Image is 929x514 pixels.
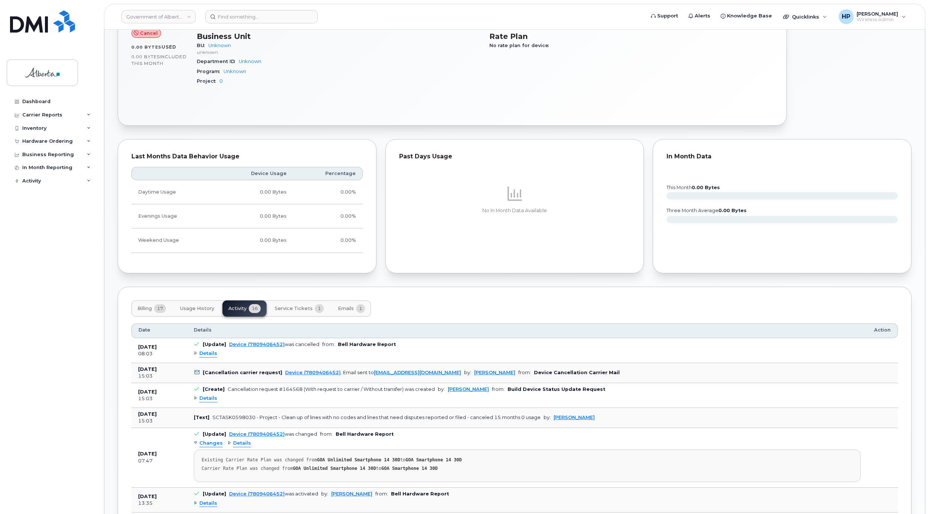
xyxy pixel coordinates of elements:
[138,451,157,457] b: [DATE]
[131,204,363,228] tr: Weekdays from 6:00pm to 8:00am
[131,45,162,50] span: 0.00 Bytes
[657,12,678,20] span: Support
[137,306,152,312] span: Billing
[842,12,850,21] span: HP
[727,12,772,20] span: Knowledge Base
[131,180,216,204] td: Daytime Usage
[219,78,223,84] a: 0
[154,304,166,313] span: 17
[666,208,747,213] text: three month average
[338,306,354,312] span: Emails
[131,153,363,160] div: Last Months Data Behavior Usage
[199,350,217,357] span: Details
[208,43,231,48] a: Unknown
[544,415,551,420] span: by:
[857,11,898,17] span: [PERSON_NAME]
[216,204,293,228] td: 0.00 Bytes
[203,370,282,375] b: [Cancellation carrier request]
[405,457,462,462] strong: GOA Smartphone 14 30D
[356,304,365,313] span: 1
[180,306,214,312] span: Usage History
[199,395,217,402] span: Details
[285,370,461,375] div: . Email sent to
[857,17,898,23] span: Wireless Admin
[692,185,720,190] tspan: 0.00 Bytes
[554,415,595,420] a: [PERSON_NAME]
[508,386,605,392] b: Build Device Status Update Request
[867,323,898,338] th: Action
[320,431,333,437] span: from:
[203,342,226,347] b: [Update]
[315,304,324,313] span: 1
[695,12,710,20] span: Alerts
[448,386,489,392] a: [PERSON_NAME]
[197,43,208,48] span: BU
[216,228,293,253] td: 0.00 Bytes
[140,30,158,37] span: Cancel
[121,10,196,23] a: Government of Alberta (GOA)
[834,9,911,24] div: Himanshu Patel
[194,415,209,420] b: [Text]
[131,54,187,66] span: included this month
[718,208,747,213] tspan: 0.00 Bytes
[229,342,285,347] a: Device (7809406452)
[374,370,461,375] a: [EMAIL_ADDRESS][DOMAIN_NAME]
[197,78,219,84] span: Project
[162,44,176,50] span: used
[197,59,239,64] span: Department ID
[205,10,318,23] input: Find something...
[197,49,480,55] p: unknown
[199,440,223,447] span: Changes
[293,466,376,471] strong: GOA Unlimited Smartphone 14 30D
[391,491,449,497] b: Bell Hardware Report
[197,32,480,41] h3: Business Unit
[464,370,471,375] span: by:
[229,342,319,347] div: was cancelled
[138,411,157,417] b: [DATE]
[489,43,552,48] span: No rate plan for device
[233,440,251,447] span: Details
[131,54,160,59] span: 0.00 Bytes
[534,370,620,375] b: Device Cancellation Carrier Mail
[293,204,363,228] td: 0.00%
[138,389,157,395] b: [DATE]
[202,466,853,471] div: Carrier Rate Plan was changed from to
[399,207,630,214] p: No In Month Data Available
[438,386,445,392] span: by:
[336,431,394,437] b: Bell Hardware Report
[229,431,317,437] div: was changed
[229,431,285,437] a: Device (7809406452)
[138,327,150,333] span: Date
[224,69,246,74] a: Unknown
[212,415,541,420] div: SCTASK0598030 - Project - Clean up of lines with no codes and lines that need disputes reported o...
[293,167,363,180] th: Percentage
[138,500,180,507] div: 13:35
[474,370,515,375] a: [PERSON_NAME]
[197,69,224,74] span: Program
[646,9,683,23] a: Support
[716,9,777,23] a: Knowledge Base
[199,500,217,507] span: Details
[131,228,216,253] td: Weekend Usage
[138,458,180,464] div: 07:47
[202,457,853,463] div: Existing Carrier Rate Plan was changed from to
[228,386,435,392] div: Cancellation request #164568 (With request to carrier / Without transfer) was created
[666,185,720,190] text: this month
[489,32,773,41] h3: Rate Plan
[138,494,157,499] b: [DATE]
[381,466,438,471] strong: GOA Smartphone 14 30D
[229,491,318,497] div: was activated
[131,204,216,228] td: Evenings Usage
[321,491,328,497] span: by:
[792,14,819,20] span: Quicklinks
[293,180,363,204] td: 0.00%
[138,373,180,379] div: 15:03
[216,167,293,180] th: Device Usage
[399,153,630,160] div: Past Days Usage
[203,491,226,497] b: [Update]
[203,386,225,392] b: [Create]
[138,418,180,424] div: 15:03
[203,431,226,437] b: [Update]
[239,59,261,64] a: Unknown
[518,370,531,375] span: from:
